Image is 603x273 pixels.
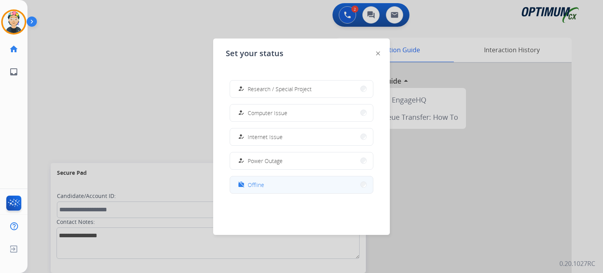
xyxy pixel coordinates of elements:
mat-icon: how_to_reg [238,158,245,164]
button: Internet Issue [230,128,373,145]
span: Offline [248,181,264,189]
img: close-button [376,51,380,55]
img: avatar [3,11,25,33]
span: Power Outage [248,157,283,165]
mat-icon: how_to_reg [238,110,245,116]
span: Research / Special Project [248,85,312,93]
span: Internet Issue [248,133,283,141]
span: Set your status [226,48,283,59]
button: Research / Special Project [230,81,373,97]
span: Computer Issue [248,109,287,117]
mat-icon: home [9,44,18,54]
button: Power Outage [230,152,373,169]
button: Computer Issue [230,104,373,121]
p: 0.20.1027RC [559,259,595,268]
mat-icon: how_to_reg [238,86,245,92]
button: Offline [230,176,373,193]
mat-icon: how_to_reg [238,134,245,140]
mat-icon: inbox [9,67,18,77]
mat-icon: work_off [238,181,245,188]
